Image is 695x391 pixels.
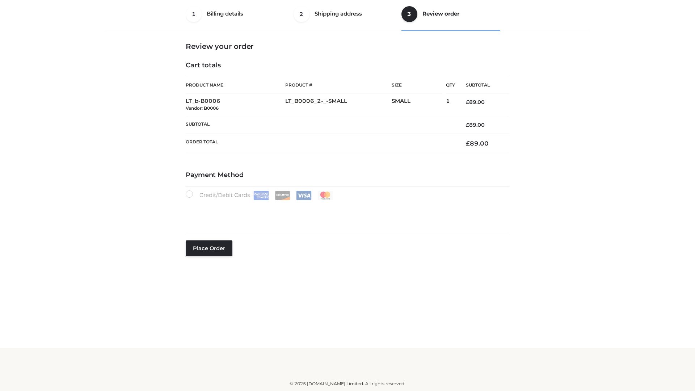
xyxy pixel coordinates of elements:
td: LT_B0006_2-_-SMALL [285,93,392,116]
bdi: 89.00 [466,122,485,128]
th: Subtotal [455,77,509,93]
th: Product # [285,77,392,93]
th: Qty [446,77,455,93]
h4: Cart totals [186,62,509,70]
td: LT_b-B0006 [186,93,285,116]
td: 1 [446,93,455,116]
span: £ [466,140,470,147]
th: Product Name [186,77,285,93]
h3: Review your order [186,42,509,51]
img: Discover [275,191,290,200]
small: Vendor: B0006 [186,105,219,111]
th: Subtotal [186,116,455,134]
button: Place order [186,240,232,256]
td: SMALL [392,93,446,116]
bdi: 89.00 [466,99,485,105]
span: £ [466,122,469,128]
img: Mastercard [317,191,333,200]
th: Order Total [186,134,455,153]
span: £ [466,99,469,105]
img: Amex [253,191,269,200]
img: Visa [296,191,312,200]
iframe: Secure payment input frame [184,199,508,225]
bdi: 89.00 [466,140,489,147]
h4: Payment Method [186,171,509,179]
th: Size [392,77,442,93]
label: Credit/Debit Cards [186,190,334,200]
div: © 2025 [DOMAIN_NAME] Limited. All rights reserved. [108,380,587,387]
